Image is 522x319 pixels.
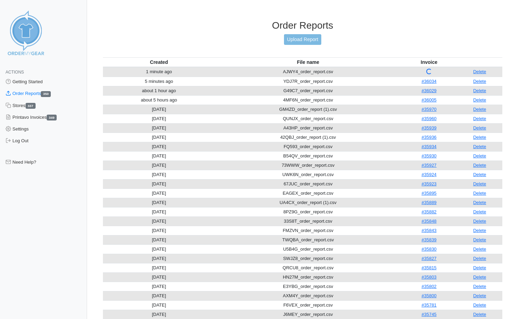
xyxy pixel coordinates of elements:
td: 33S8T_order_report.csv [215,216,401,226]
td: [DATE] [103,300,215,310]
td: [DATE] [103,105,215,114]
a: Delete [473,237,486,242]
td: SWJZ8_order_report.csv [215,254,401,263]
a: #36029 [421,88,436,93]
a: #35781 [421,302,436,308]
a: #35960 [421,116,436,121]
a: Delete [473,219,486,224]
td: [DATE] [103,151,215,161]
a: Delete [473,107,486,112]
a: Delete [473,302,486,308]
a: #35923 [421,181,436,186]
a: #35803 [421,274,436,280]
a: Delete [473,209,486,214]
td: QRCU8_order_report.csv [215,263,401,272]
span: Actions [6,70,24,75]
a: Delete [473,293,486,298]
td: B54QV_order_report.csv [215,151,401,161]
a: Delete [473,284,486,289]
td: UA4CX_order_report (1).csv [215,198,401,207]
span: 349 [47,115,57,120]
td: 1 minute ago [103,67,215,77]
td: EAGEX_order_report.csv [215,188,401,198]
td: [DATE] [103,310,215,319]
td: 4MF6N_order_report.csv [215,95,401,105]
td: [DATE] [103,161,215,170]
a: Delete [473,144,486,149]
h3: Order Reports [103,20,502,31]
th: Created [103,57,215,67]
span: 350 [41,91,51,97]
a: #35895 [421,191,436,196]
a: #35936 [421,135,436,140]
a: #35800 [421,293,436,298]
td: A43HP_order_report.csv [215,123,401,133]
td: FQ593_order_report.csv [215,142,401,151]
a: Delete [473,88,486,93]
a: #35827 [421,256,436,261]
td: J6MEY_order_report.csv [215,310,401,319]
a: #36034 [421,79,436,84]
td: QUNJX_order_report.csv [215,114,401,123]
a: Delete [473,246,486,252]
a: Delete [473,97,486,103]
a: Delete [473,135,486,140]
a: Delete [473,228,486,233]
td: [DATE] [103,244,215,254]
a: Delete [473,125,486,130]
td: [DATE] [103,226,215,235]
a: #35843 [421,228,436,233]
td: [DATE] [103,235,215,244]
a: Upload Report [284,34,321,45]
td: [DATE] [103,198,215,207]
a: #35924 [421,172,436,177]
td: [DATE] [103,188,215,198]
a: Delete [473,312,486,317]
a: #35882 [421,209,436,214]
td: 73WWW_order_report.csv [215,161,401,170]
a: #35745 [421,312,436,317]
td: [DATE] [103,179,215,188]
th: Invoice [401,57,457,67]
a: #35930 [421,153,436,158]
span: 337 [26,103,36,109]
td: about 1 hour ago [103,86,215,95]
td: 8PZ9G_order_report.csv [215,207,401,216]
th: File name [215,57,401,67]
a: #35889 [421,200,436,205]
td: [DATE] [103,142,215,151]
a: Delete [473,181,486,186]
td: F6VEX_order_report.csv [215,300,401,310]
td: HN27M_order_report.csv [215,272,401,282]
a: Delete [473,200,486,205]
td: YDJ7R_order_report.csv [215,77,401,86]
td: E3YBG_order_report.csv [215,282,401,291]
a: Delete [473,191,486,196]
td: [DATE] [103,254,215,263]
td: AJWY4_order_report.csv [215,67,401,77]
td: about 5 hours ago [103,95,215,105]
a: Delete [473,116,486,121]
td: [DATE] [103,170,215,179]
a: Delete [473,79,486,84]
a: Delete [473,163,486,168]
a: #35927 [421,163,436,168]
a: #35830 [421,246,436,252]
a: #35939 [421,125,436,130]
td: TWQBA_order_report.csv [215,235,401,244]
td: [DATE] [103,133,215,142]
td: [DATE] [103,207,215,216]
td: [DATE] [103,263,215,272]
td: [DATE] [103,272,215,282]
a: #35815 [421,265,436,270]
td: 67JUC_order_report.csv [215,179,401,188]
a: Delete [473,69,486,74]
td: 5 minutes ago [103,77,215,86]
td: FMZVN_order_report.csv [215,226,401,235]
a: #36005 [421,97,436,103]
a: #35934 [421,144,436,149]
td: GM4ZD_order_report (1).csv [215,105,401,114]
a: Delete [473,265,486,270]
a: Delete [473,153,486,158]
a: #35970 [421,107,436,112]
